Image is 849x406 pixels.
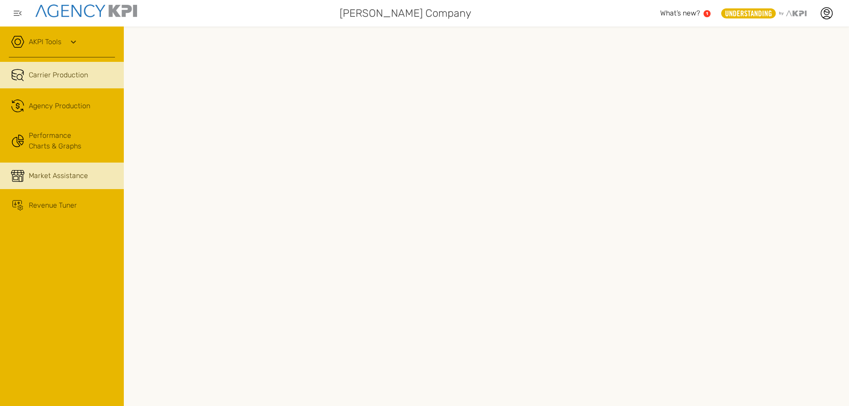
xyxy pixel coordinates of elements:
[29,101,90,111] span: Agency Production
[706,11,708,16] text: 1
[29,171,88,181] span: Market Assistance
[29,70,88,80] span: Carrier Production
[29,37,61,47] a: AKPI Tools
[704,10,711,17] a: 1
[29,200,77,211] span: Revenue Tuner
[660,9,700,17] span: What’s new?
[35,4,137,17] img: agencykpi-logo-550x69-2d9e3fa8.png
[340,5,471,21] span: [PERSON_NAME] Company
